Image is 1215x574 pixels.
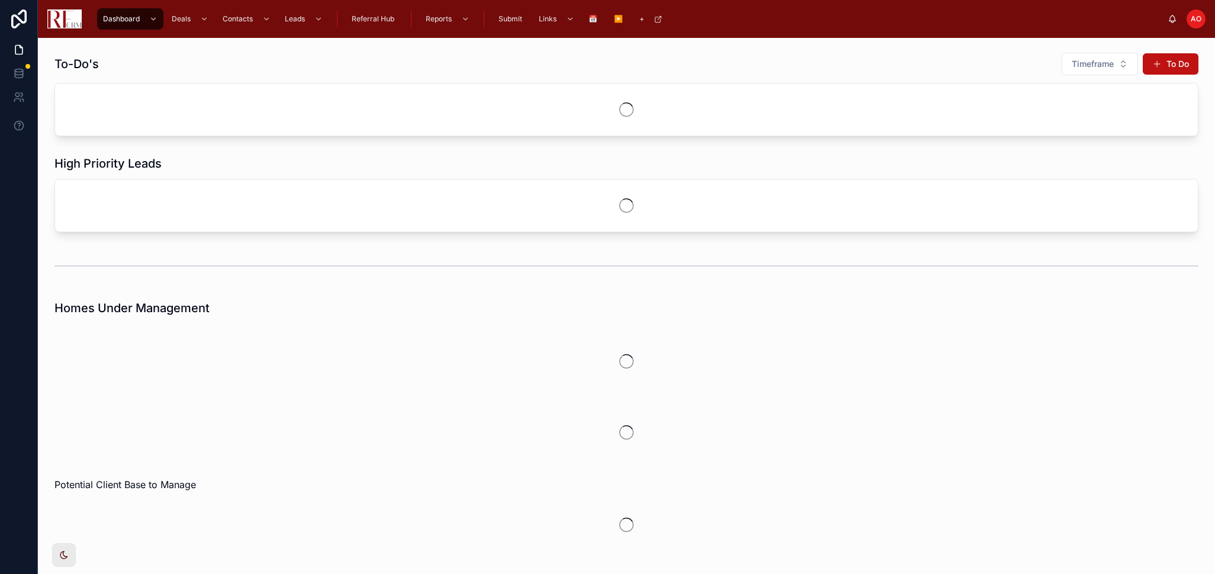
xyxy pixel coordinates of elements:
span: Referral Hub [352,14,394,24]
span: Deals [172,14,191,24]
span: Leads [285,14,305,24]
span: 📅 [589,14,597,24]
span: Links [539,14,557,24]
a: Links [533,8,580,30]
button: Select Button [1062,53,1138,75]
span: Potential Client Base to Manage [54,477,196,492]
span: AO [1191,14,1201,24]
button: To Do [1143,53,1198,75]
span: Timeframe [1072,58,1114,70]
a: Reports [420,8,475,30]
a: ▶️ [608,8,631,30]
a: Deals [166,8,214,30]
h1: High Priority Leads [54,155,162,172]
h1: Homes Under Management [54,300,210,316]
span: Reports [426,14,452,24]
h1: To-Do's [54,56,99,72]
a: Submit [493,8,531,30]
a: Referral Hub [346,8,403,30]
span: ▶️ [614,14,623,24]
div: scrollable content [91,6,1168,32]
a: Leads [279,8,329,30]
a: Contacts [217,8,277,30]
span: Dashboard [103,14,140,24]
a: + [634,8,668,30]
a: Dashboard [97,8,163,30]
span: + [639,14,644,24]
span: Contacts [223,14,253,24]
span: Submit [499,14,522,24]
a: 📅 [583,8,606,30]
img: App logo [47,9,82,28]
